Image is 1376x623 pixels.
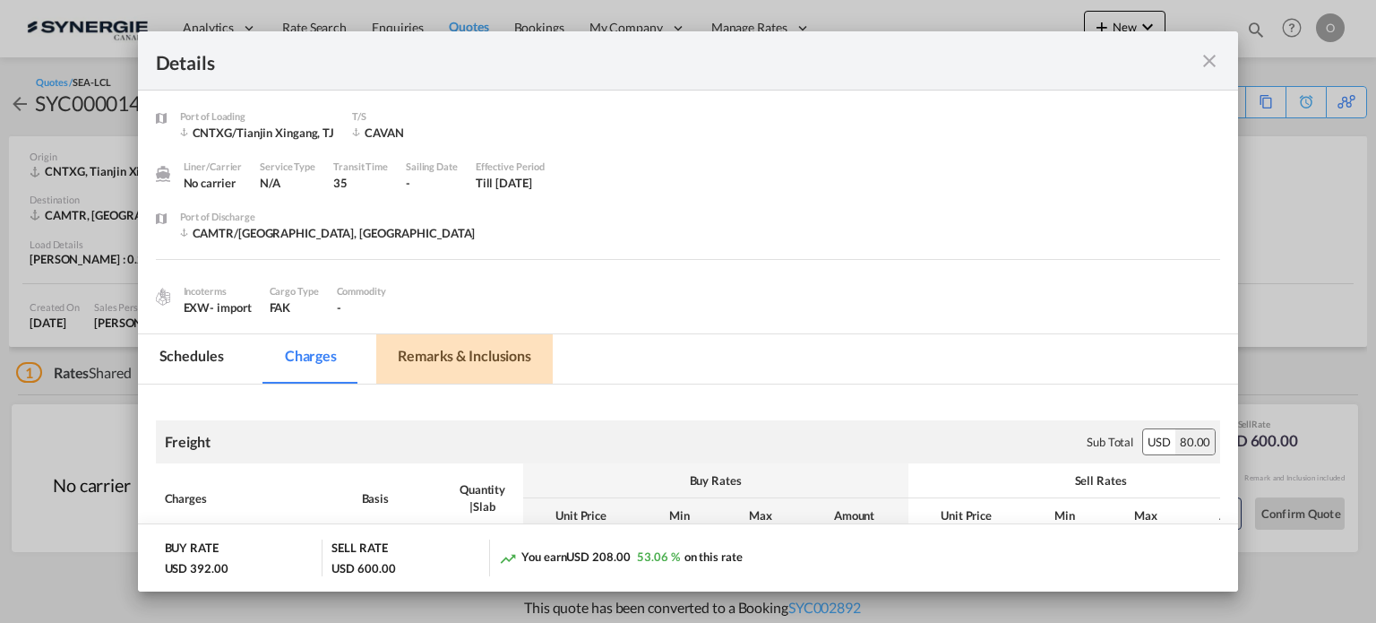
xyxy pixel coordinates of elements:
div: 35 [333,175,388,191]
th: Max [1105,498,1186,533]
div: FAK [270,299,319,316]
div: CAVAN [352,125,495,141]
th: Max [720,498,801,533]
th: Min [1025,498,1105,533]
div: Charges [165,490,344,506]
md-tab-item: Schedules [138,334,245,384]
img: cargo.png [153,287,173,307]
div: Liner/Carrier [184,159,243,175]
th: Unit Price [908,498,1025,533]
div: Freight [165,432,211,452]
div: Service Type [260,159,315,175]
md-tab-item: Charges [263,334,358,384]
md-pagination-wrapper: Use the left and right arrow keys to navigate between tabs [138,334,571,384]
div: Details [156,49,1114,72]
div: T/S [352,108,495,125]
div: Sailing Date [406,159,458,175]
div: Commodity [337,283,386,299]
th: Amount [801,498,908,533]
div: Effective Period [476,159,545,175]
th: Min [640,498,720,533]
div: USD [1143,429,1175,454]
div: Buy Rates [532,472,899,489]
div: Cargo Type [270,283,319,299]
div: No carrier [184,175,243,191]
div: You earn on this rate [499,549,742,567]
div: Port of Loading [180,108,335,125]
div: Transit Time [333,159,388,175]
div: Basis [362,490,434,506]
div: CNTXG/Tianjin Xingang, TJ [180,125,335,141]
div: Quantity | Slab [451,481,514,514]
div: USD 392.00 [165,560,228,576]
md-tab-item: Remarks & Inclusions [376,334,553,384]
span: USD 208.00 [566,549,630,564]
th: Unit Price [523,498,640,533]
div: EXW [184,299,252,316]
md-dialog: Port of Loading ... [138,31,1239,593]
div: Sub Total [1087,434,1133,450]
div: - import [210,299,251,316]
md-icon: icon-trending-up [499,549,517,567]
span: 53.06 % [637,549,679,564]
div: Incoterms [184,283,252,299]
div: BUY RATE [165,540,219,560]
div: SELL RATE [331,540,387,560]
md-icon: icon-close fg-AAA8AD m-0 cursor [1199,50,1220,72]
div: - [406,175,458,191]
div: Till 20 Sep 2025 [476,175,532,191]
div: USD 600.00 [331,560,395,576]
span: N/A [260,176,280,190]
div: Sell Rates [917,472,1285,489]
div: CAMTR/Montreal, QC [180,225,476,241]
div: 80.00 [1175,429,1216,454]
div: Port of Discharge [180,209,476,225]
span: - [337,300,341,315]
th: Amount [1186,498,1294,533]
